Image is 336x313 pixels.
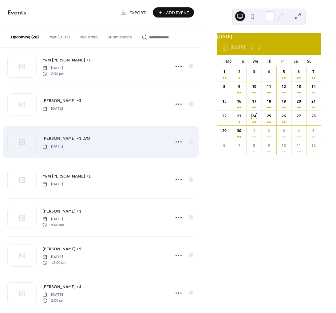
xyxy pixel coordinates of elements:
div: 28 [311,113,316,119]
span: Export [129,10,146,16]
div: 2 [236,69,242,75]
span: [DATE] [42,254,66,260]
div: 27 [296,113,302,119]
div: [DATE] [217,33,321,40]
a: Export [116,7,150,18]
div: 1 [251,128,257,134]
button: Recurring [75,25,103,47]
div: 9 [236,84,242,89]
a: [PERSON_NAME] +3 [42,97,81,104]
span: 12:00 pm [42,260,66,265]
div: 4 [296,128,302,134]
div: 8 [222,84,227,89]
div: We [249,55,262,66]
span: 2:30 pm [42,71,64,76]
div: 12 [281,84,287,89]
a: M/M [PERSON_NAME] +1 [42,173,91,180]
button: Add Event [153,7,194,18]
div: 10 [281,143,287,148]
span: 2:00 pm [42,298,64,303]
div: Tu [235,55,249,66]
div: 6 [222,143,227,148]
span: [DATE] [42,292,64,298]
div: 20 [296,99,302,104]
div: 12 [311,143,316,148]
div: 6 [296,69,302,75]
a: [PERSON_NAME] +4 [42,283,81,290]
span: [PERSON_NAME] +5 [42,246,81,252]
div: Sa [289,55,303,66]
span: Add Event [166,10,189,16]
div: 5 [311,128,316,134]
div: 26 [281,113,287,119]
div: 7 [236,143,242,148]
div: 16 [236,99,242,104]
div: Su [302,55,316,66]
div: 2 [266,128,272,134]
span: [DATE] [42,106,63,112]
div: 29 [222,128,227,134]
div: 17 [251,99,257,104]
div: 8 [251,143,257,148]
div: 3 [251,69,257,75]
a: [PERSON_NAME] +5 [42,245,81,252]
div: 25 [266,113,272,119]
div: 13 [296,84,302,89]
div: 19 [281,99,287,104]
div: 23 [236,113,242,119]
div: 21 [311,99,316,104]
div: 11 [266,84,272,89]
span: 9:00 am [42,222,64,228]
div: 5 [281,69,287,75]
button: Upcoming (28) [6,25,44,47]
div: 24 [251,113,257,119]
a: [PERSON_NAME] +1 [42,208,81,215]
div: 15 [222,99,227,104]
div: 7 [311,69,316,75]
span: [DATE] [42,182,63,187]
div: Mo [222,55,235,66]
span: [PERSON_NAME] +4 [42,284,81,290]
div: 18 [266,99,272,104]
span: M/M [PERSON_NAME] +1 [42,57,91,64]
span: [DATE] [42,65,64,71]
div: 14 [311,84,316,89]
div: 3 [281,128,287,134]
div: Th [262,55,276,66]
div: 10 [251,84,257,89]
span: [DATE] [42,217,64,222]
a: M/M [PERSON_NAME] +1 [42,57,91,64]
div: 22 [222,113,227,119]
div: 1 [222,69,227,75]
div: 4 [266,69,272,75]
span: [DATE] [42,144,63,149]
div: 30 [236,128,242,134]
a: [PERSON_NAME] +1 D/O [42,135,90,142]
span: [PERSON_NAME] +3 [42,98,81,104]
div: 11 [296,143,302,148]
button: Past (100+) [44,25,75,47]
button: Submissions [103,25,137,47]
span: Events [8,7,26,19]
div: Fr [276,55,289,66]
div: 9 [266,143,272,148]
